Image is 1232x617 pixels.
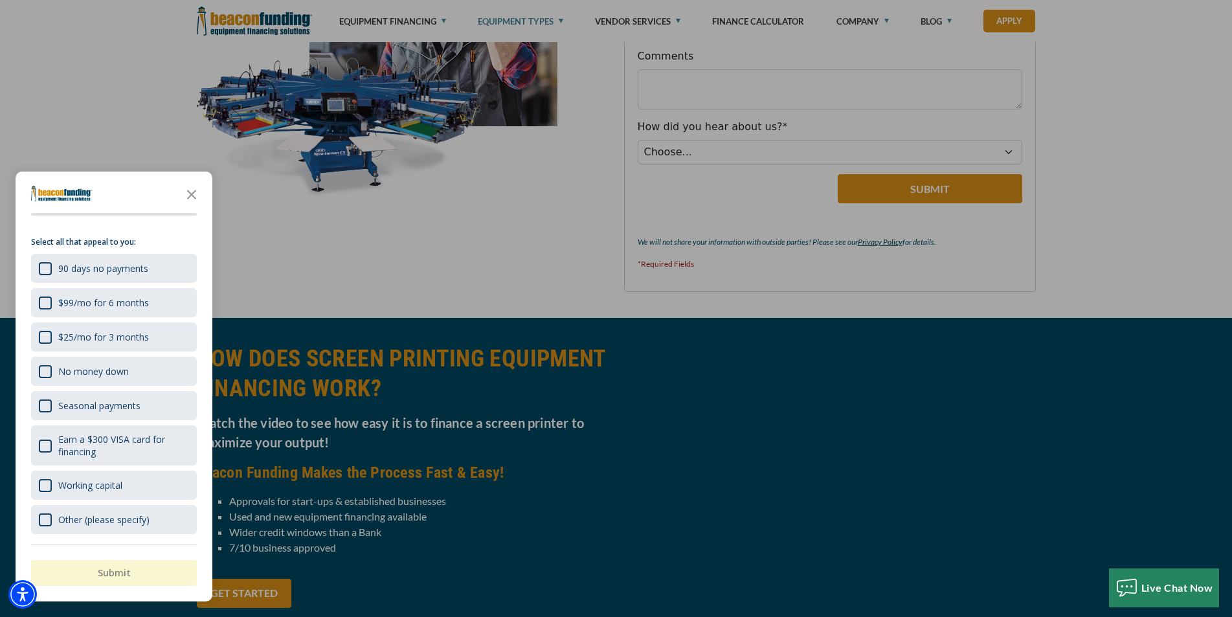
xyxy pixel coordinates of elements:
[58,297,149,309] div: $99/mo for 6 months
[31,425,197,466] div: Earn a $300 VISA card for financing
[58,365,129,377] div: No money down
[31,357,197,386] div: No money down
[58,262,148,275] div: 90 days no payments
[179,181,205,207] button: Close the survey
[58,479,122,491] div: Working capital
[31,471,197,500] div: Working capital
[31,288,197,317] div: $99/mo for 6 months
[31,254,197,283] div: 90 days no payments
[16,172,212,601] div: Survey
[31,186,92,201] img: Company logo
[1109,568,1220,607] button: Live Chat Now
[31,505,197,534] div: Other (please specify)
[31,322,197,352] div: $25/mo for 3 months
[58,433,189,458] div: Earn a $300 VISA card for financing
[1141,581,1213,594] span: Live Chat Now
[31,236,197,249] p: Select all that appeal to you:
[58,513,150,526] div: Other (please specify)
[31,391,197,420] div: Seasonal payments
[58,331,149,343] div: $25/mo for 3 months
[58,399,140,412] div: Seasonal payments
[31,560,197,586] button: Submit
[8,580,37,609] div: Accessibility Menu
